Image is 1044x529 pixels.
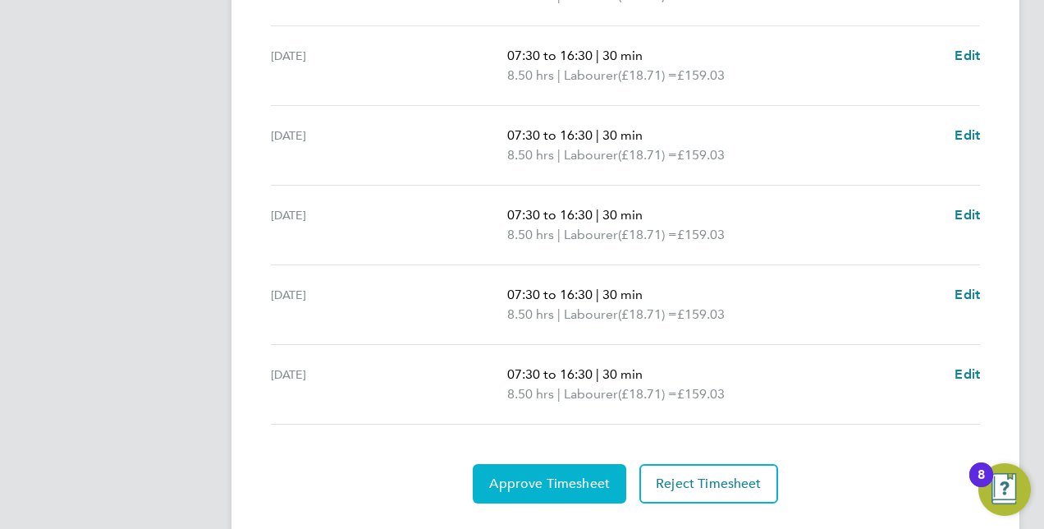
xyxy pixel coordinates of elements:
span: | [596,48,599,63]
span: Labourer [564,225,618,245]
span: £159.03 [677,147,725,163]
span: 8.50 hrs [507,227,554,242]
span: £159.03 [677,227,725,242]
span: | [557,147,561,163]
button: Reject Timesheet [639,464,778,504]
a: Edit [955,126,980,145]
span: Approve Timesheet [489,476,610,492]
span: 07:30 to 16:30 [507,127,593,143]
span: 30 min [602,48,643,63]
span: 07:30 to 16:30 [507,48,593,63]
span: Labourer [564,145,618,165]
span: 07:30 to 16:30 [507,366,593,382]
span: 30 min [602,127,643,143]
span: | [557,227,561,242]
span: | [596,287,599,302]
span: Edit [955,287,980,302]
a: Edit [955,285,980,305]
span: Labourer [564,66,618,85]
button: Open Resource Center, 8 new notifications [978,463,1031,516]
span: £159.03 [677,67,725,83]
span: | [557,386,561,402]
div: [DATE] [271,205,507,245]
span: 30 min [602,207,643,223]
div: [DATE] [271,46,507,85]
span: Labourer [564,384,618,404]
span: | [596,366,599,382]
span: | [557,67,561,83]
span: | [557,306,561,322]
span: Reject Timesheet [656,476,762,492]
span: 8.50 hrs [507,306,554,322]
span: Edit [955,127,980,143]
span: (£18.71) = [618,67,677,83]
span: (£18.71) = [618,386,677,402]
span: 8.50 hrs [507,386,554,402]
span: 30 min [602,366,643,382]
button: Approve Timesheet [473,464,626,504]
span: Edit [955,48,980,63]
span: (£18.71) = [618,147,677,163]
a: Edit [955,46,980,66]
span: 30 min [602,287,643,302]
span: (£18.71) = [618,306,677,322]
span: | [596,207,599,223]
span: Edit [955,207,980,223]
span: | [596,127,599,143]
span: 8.50 hrs [507,147,554,163]
a: Edit [955,365,980,384]
span: 07:30 to 16:30 [507,287,593,302]
div: [DATE] [271,126,507,165]
span: 07:30 to 16:30 [507,207,593,223]
span: £159.03 [677,386,725,402]
span: Edit [955,366,980,382]
span: (£18.71) = [618,227,677,242]
div: 8 [978,475,985,496]
span: Labourer [564,305,618,324]
a: Edit [955,205,980,225]
span: 8.50 hrs [507,67,554,83]
span: £159.03 [677,306,725,322]
div: [DATE] [271,285,507,324]
div: [DATE] [271,365,507,404]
